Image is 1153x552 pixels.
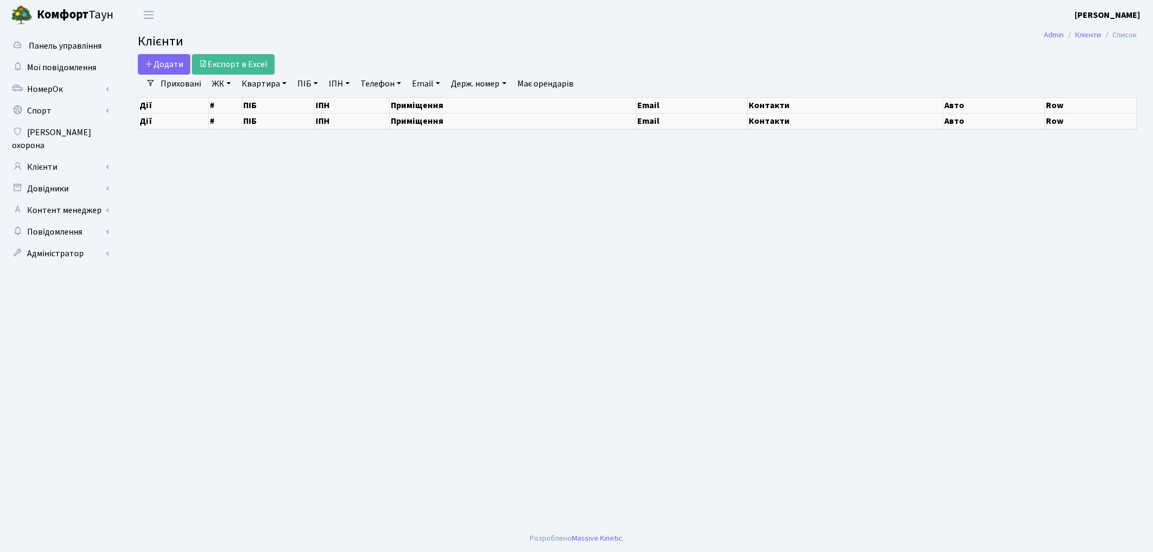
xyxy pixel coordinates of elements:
[5,243,114,264] a: Адміністратор
[237,75,291,93] a: Квартира
[943,97,1045,113] th: Авто
[138,54,190,75] a: Додати
[315,97,390,113] th: ІПН
[446,75,510,93] a: Держ. номер
[5,35,114,57] a: Панель управління
[5,178,114,199] a: Довідники
[208,113,242,129] th: #
[5,199,114,221] a: Контент менеджер
[390,113,636,129] th: Приміщення
[138,113,209,129] th: Дії
[293,75,322,93] a: ПІБ
[1075,9,1140,22] a: [PERSON_NAME]
[5,78,114,100] a: НомерОк
[242,113,315,129] th: ПІБ
[145,58,183,70] span: Додати
[29,40,102,52] span: Панель управління
[5,122,114,156] a: [PERSON_NAME] охорона
[5,156,114,178] a: Клієнти
[1045,97,1137,113] th: Row
[156,75,205,93] a: Приховані
[1028,24,1153,46] nav: breadcrumb
[5,221,114,243] a: Повідомлення
[1045,113,1137,129] th: Row
[5,100,114,122] a: Спорт
[1044,29,1064,41] a: Admin
[356,75,405,93] a: Телефон
[324,75,354,93] a: ІПН
[747,113,943,129] th: Контакти
[192,54,275,75] a: Експорт в Excel
[138,32,183,51] span: Клієнти
[208,97,242,113] th: #
[242,97,315,113] th: ПІБ
[27,62,96,74] span: Мої повідомлення
[208,75,235,93] a: ЖК
[1075,29,1101,41] a: Клієнти
[1101,29,1137,41] li: Список
[1075,9,1140,21] b: [PERSON_NAME]
[37,6,89,23] b: Комфорт
[11,4,32,26] img: logo.png
[135,6,162,24] button: Переключити навігацію
[315,113,390,129] th: ІПН
[636,97,748,113] th: Email
[390,97,636,113] th: Приміщення
[943,113,1045,129] th: Авто
[513,75,578,93] a: Має орендарів
[138,97,209,113] th: Дії
[572,533,622,544] a: Massive Kinetic
[636,113,748,129] th: Email
[747,97,943,113] th: Контакти
[37,6,114,24] span: Таун
[408,75,444,93] a: Email
[5,57,114,78] a: Мої повідомлення
[530,533,624,544] div: Розроблено .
